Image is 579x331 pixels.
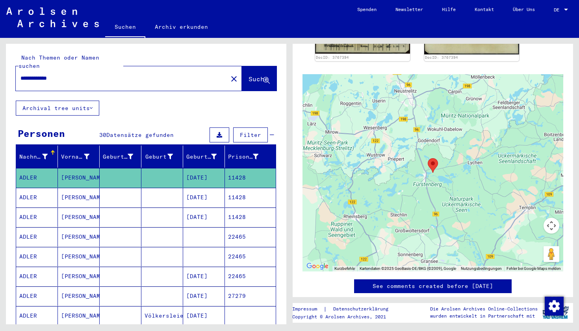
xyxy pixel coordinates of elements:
[58,267,100,286] mat-cell: [PERSON_NAME]
[225,208,276,227] mat-cell: 11428
[58,306,100,325] mat-cell: [PERSON_NAME]
[61,150,99,163] div: Vorname
[554,7,562,13] span: DE
[334,266,355,271] button: Kurzbefehle
[327,305,398,313] a: Datenschutzerklärung
[145,17,217,36] a: Archiv erkunden
[16,188,58,207] mat-cell: ADLER
[105,17,145,38] a: Suchen
[183,146,225,168] mat-header-cell: Geburtsdatum
[145,153,173,161] div: Geburt‏
[58,247,100,266] mat-cell: [PERSON_NAME]
[16,168,58,187] mat-cell: ADLER
[292,305,398,313] div: |
[99,131,106,138] span: 30
[16,286,58,306] mat-cell: ADLER
[425,55,458,60] a: DocID: 3767394
[228,153,258,161] div: Prisoner #
[100,146,141,168] mat-header-cell: Geburtsname
[58,168,100,187] mat-cell: [PERSON_NAME]
[183,267,225,286] mat-cell: [DATE]
[183,168,225,187] mat-cell: [DATE]
[16,208,58,227] mat-cell: ADLER
[544,218,559,234] button: Kamerasteuerung für die Karte
[16,306,58,325] mat-cell: ADLER
[229,74,239,84] mat-icon: close
[16,227,58,247] mat-cell: ADLER
[226,71,242,86] button: Clear
[292,313,398,320] p: Copyright © Arolsen Archives, 2021
[304,261,330,271] a: Dieses Gebiet in Google Maps öffnen (in neuem Fenster)
[58,286,100,306] mat-cell: [PERSON_NAME]
[225,247,276,266] mat-cell: 22465
[428,158,438,173] div: Ravensbrück Concentration Camp
[16,101,99,116] button: Archival tree units
[58,227,100,247] mat-cell: [PERSON_NAME]
[186,150,226,163] div: Geburtsdatum
[18,126,65,140] div: Personen
[249,75,268,83] span: Suche
[16,267,58,286] mat-cell: ADLER
[545,297,564,316] img: Zustimmung ändern
[292,305,323,313] a: Impressum
[240,131,261,138] span: Filter
[141,306,183,325] mat-cell: Völkersleier
[225,146,276,168] mat-header-cell: Prisoner #
[541,303,570,322] img: yv_logo.png
[186,153,217,161] div: Geburtsdatum
[304,261,330,271] img: Google
[103,150,143,163] div: Geburtsname
[373,282,493,290] a: See comments created before [DATE]
[183,306,225,325] mat-cell: [DATE]
[225,286,276,306] mat-cell: 27279
[141,146,183,168] mat-header-cell: Geburt‏
[430,312,538,320] p: wurden entwickelt in Partnerschaft mit
[461,266,502,271] a: Nutzungsbedingungen
[225,188,276,207] mat-cell: 11428
[103,153,133,161] div: Geburtsname
[58,146,100,168] mat-header-cell: Vorname
[225,227,276,247] mat-cell: 22465
[507,266,561,271] a: Fehler bei Google Maps melden
[228,150,268,163] div: Prisoner #
[106,131,174,138] span: Datensätze gefunden
[183,208,225,227] mat-cell: [DATE]
[58,188,100,207] mat-cell: [PERSON_NAME]
[19,54,99,69] mat-label: Nach Themen oder Namen suchen
[58,208,100,227] mat-cell: [PERSON_NAME]
[225,267,276,286] mat-cell: 22465
[544,246,559,262] button: Pegman auf die Karte ziehen, um Street View aufzurufen
[183,286,225,306] mat-cell: [DATE]
[16,146,58,168] mat-header-cell: Nachname
[430,305,538,312] p: Die Arolsen Archives Online-Collections
[19,153,48,161] div: Nachname
[233,127,268,142] button: Filter
[225,168,276,187] mat-cell: 11428
[183,188,225,207] mat-cell: [DATE]
[145,150,183,163] div: Geburt‏
[360,266,456,271] span: Kartendaten ©2025 GeoBasis-DE/BKG (©2009), Google
[6,7,99,27] img: Arolsen_neg.svg
[61,153,89,161] div: Vorname
[16,247,58,266] mat-cell: ADLER
[19,150,58,163] div: Nachname
[242,66,277,91] button: Suche
[316,55,349,60] a: DocID: 3767394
